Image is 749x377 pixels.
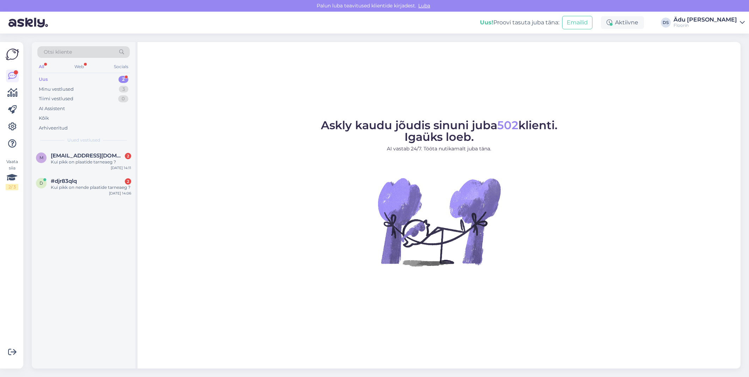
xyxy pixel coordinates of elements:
div: 2 [118,76,128,83]
div: 2 [125,178,131,185]
span: #djr83qlq [51,178,77,184]
span: mart@restmart.ee [51,152,124,159]
div: Web [73,62,85,71]
div: Proovi tasuta juba täna: [480,18,559,27]
div: 3 [119,86,128,93]
span: Askly kaudu jõudis sinuni juba klienti. Igaüks loeb. [321,118,558,144]
button: Emailid [562,16,592,29]
div: 2 / 3 [6,184,18,190]
div: [DATE] 14:06 [109,191,131,196]
span: d [39,180,43,186]
div: Minu vestlused [39,86,74,93]
b: Uus! [480,19,493,26]
div: Socials [112,62,130,71]
span: Luba [416,2,432,9]
div: All [37,62,45,71]
div: Tiimi vestlused [39,95,73,102]
span: 502 [497,118,518,132]
div: Uus [39,76,48,83]
span: m [39,155,43,160]
span: Otsi kliente [44,48,72,56]
a: Ädu [PERSON_NAME]Floorin [674,17,745,28]
div: Kui pikk on plaatide tarneaeg ? [51,159,131,165]
img: No Chat active [376,158,503,285]
div: 0 [118,95,128,102]
div: Aktiivne [601,16,644,29]
div: DS [661,18,671,28]
div: Vaata siia [6,158,18,190]
img: Askly Logo [6,48,19,61]
div: Kui pikk on nende plaatide tarneaeg ? [51,184,131,191]
div: Kõik [39,115,49,122]
div: AI Assistent [39,105,65,112]
div: Ädu [PERSON_NAME] [674,17,737,23]
div: 2 [125,153,131,159]
p: AI vastab 24/7. Tööta nutikamalt juba täna. [321,145,558,152]
div: Arhiveeritud [39,125,68,132]
span: Uued vestlused [67,137,100,143]
div: [DATE] 14:11 [111,165,131,170]
div: Floorin [674,23,737,28]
